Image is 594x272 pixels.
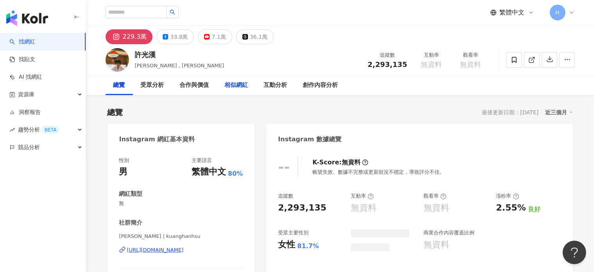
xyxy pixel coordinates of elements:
[9,73,42,81] a: AI 找網紅
[127,247,184,254] div: [URL][DOMAIN_NAME]
[351,202,377,214] div: 無資料
[6,10,48,26] img: logo
[135,63,224,68] span: [PERSON_NAME] , [PERSON_NAME]
[119,157,129,164] div: 性別
[119,190,143,198] div: 網紅類型
[135,50,224,59] div: 許光漢
[528,205,540,214] div: 良好
[18,139,40,156] span: 競品分析
[424,193,447,200] div: 觀看率
[278,135,341,144] div: Instagram 數據總覽
[417,51,447,59] div: 互動率
[119,200,243,207] span: 無
[141,81,164,90] div: 受眾分析
[192,157,212,164] div: 主要語言
[424,229,474,236] div: 商業合作內容覆蓋比例
[496,193,519,200] div: 漲粉率
[264,81,287,90] div: 互動分析
[368,60,407,68] span: 2,293,135
[119,233,243,240] span: [PERSON_NAME] | kuanghanhsu
[212,31,226,42] div: 7.1萬
[228,169,243,178] span: 80%
[106,48,129,72] img: KOL Avatar
[312,169,445,176] div: 帳號失效、數據不完整或更新狀況不穩定，導致評分不佳。
[351,193,374,200] div: 互動率
[198,29,232,44] button: 7.1萬
[180,81,209,90] div: 合作與價值
[460,61,481,68] span: 無資料
[563,241,586,264] iframe: Help Scout Beacon - Open
[106,29,153,44] button: 229.3萬
[225,81,248,90] div: 相似網紅
[119,135,195,144] div: Instagram 網紅基本資料
[108,107,123,118] div: 總覽
[456,51,486,59] div: 觀看率
[303,81,338,90] div: 創作內容分析
[170,31,188,42] div: 33.8萬
[236,29,274,44] button: 36.1萬
[9,127,15,133] span: rise
[342,158,361,167] div: 無資料
[297,242,319,250] div: 81.7%
[9,56,35,63] a: 找貼文
[500,8,525,17] span: 繁體中文
[119,219,143,227] div: 社群簡介
[368,51,407,59] div: 追蹤數
[156,29,194,44] button: 33.8萬
[278,239,295,251] div: 女性
[192,166,226,178] div: 繁體中文
[546,107,573,117] div: 近三個月
[421,61,442,68] span: 無資料
[278,193,293,200] div: 追蹤數
[18,121,59,139] span: 趨勢分析
[424,239,449,251] div: 無資料
[119,166,128,178] div: 男
[555,8,560,17] span: H
[9,108,41,116] a: 洞察報告
[424,202,449,214] div: 無資料
[250,31,267,42] div: 36.1萬
[18,86,34,103] span: 資源庫
[278,202,327,214] div: 2,293,135
[123,31,147,42] div: 229.3萬
[119,247,243,254] a: [URL][DOMAIN_NAME]
[312,158,368,167] div: K-Score :
[278,159,290,175] div: --
[278,229,309,236] div: 受眾主要性別
[482,109,538,115] div: 最後更新日期：[DATE]
[9,38,35,46] a: search找網紅
[170,9,175,15] span: search
[113,81,125,90] div: 總覽
[41,126,59,134] div: BETA
[496,202,526,214] div: 2.55%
